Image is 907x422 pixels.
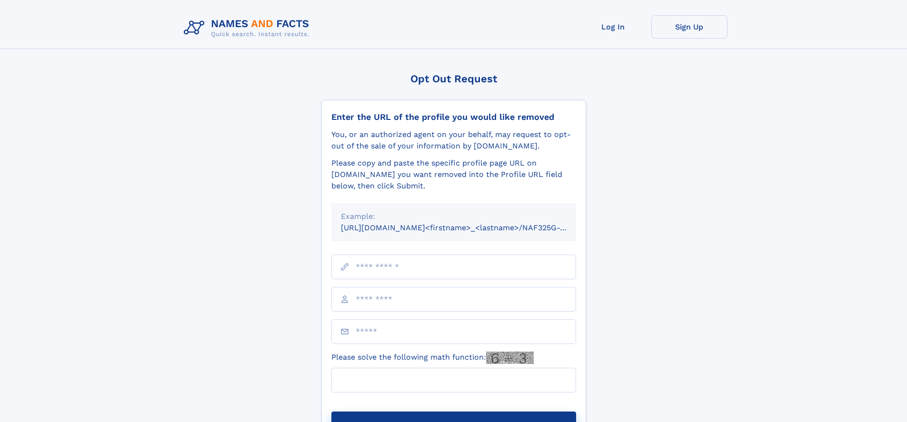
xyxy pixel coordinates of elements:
[331,352,534,364] label: Please solve the following math function:
[341,211,567,222] div: Example:
[341,223,594,232] small: [URL][DOMAIN_NAME]<firstname>_<lastname>/NAF325G-xxxxxxxx
[331,129,576,152] div: You, or an authorized agent on your behalf, may request to opt-out of the sale of your informatio...
[575,15,651,39] a: Log In
[180,15,317,41] img: Logo Names and Facts
[331,157,576,192] div: Please copy and paste the specific profile page URL on [DOMAIN_NAME] you want removed into the Pr...
[321,73,586,85] div: Opt Out Request
[651,15,728,39] a: Sign Up
[331,112,576,122] div: Enter the URL of the profile you would like removed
